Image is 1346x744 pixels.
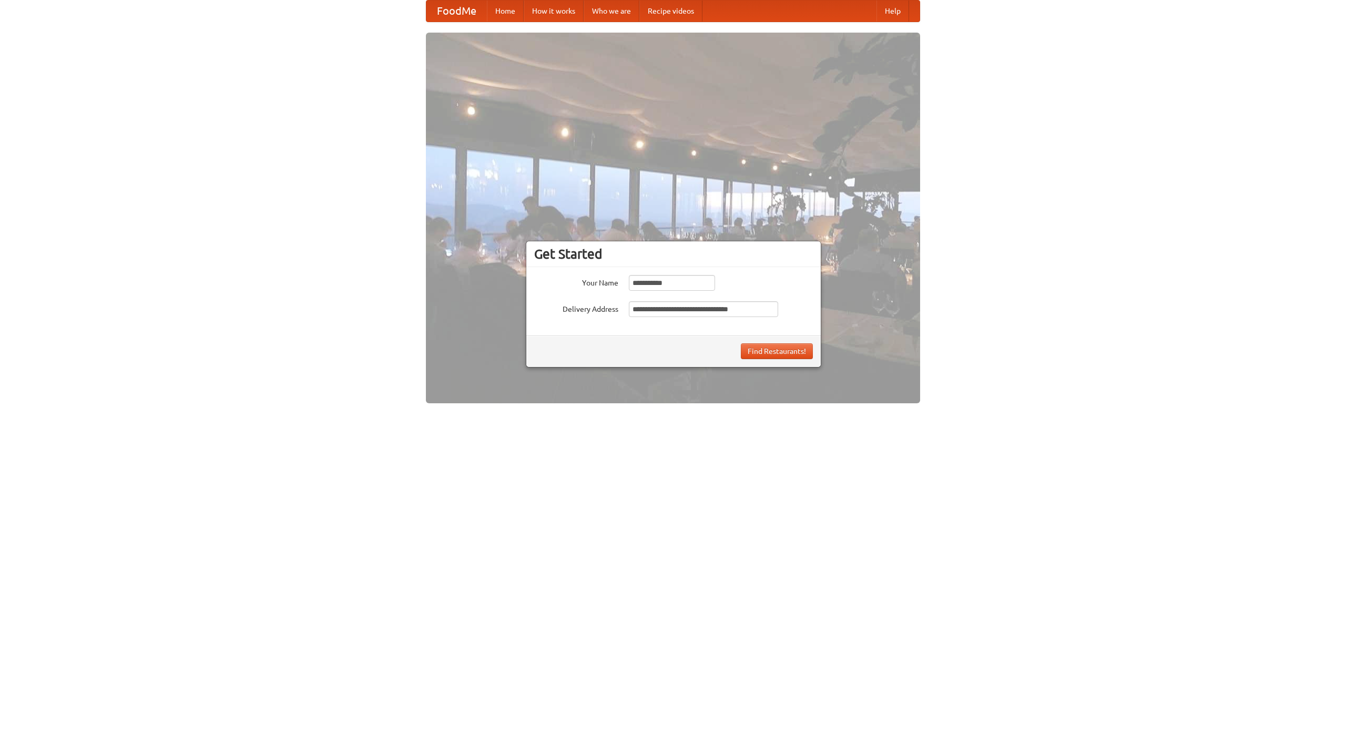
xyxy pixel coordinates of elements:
label: Your Name [534,275,618,288]
button: Find Restaurants! [741,343,813,359]
label: Delivery Address [534,301,618,314]
a: Who we are [584,1,639,22]
a: Recipe videos [639,1,702,22]
a: Home [487,1,524,22]
a: How it works [524,1,584,22]
h3: Get Started [534,246,813,262]
a: Help [876,1,909,22]
a: FoodMe [426,1,487,22]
